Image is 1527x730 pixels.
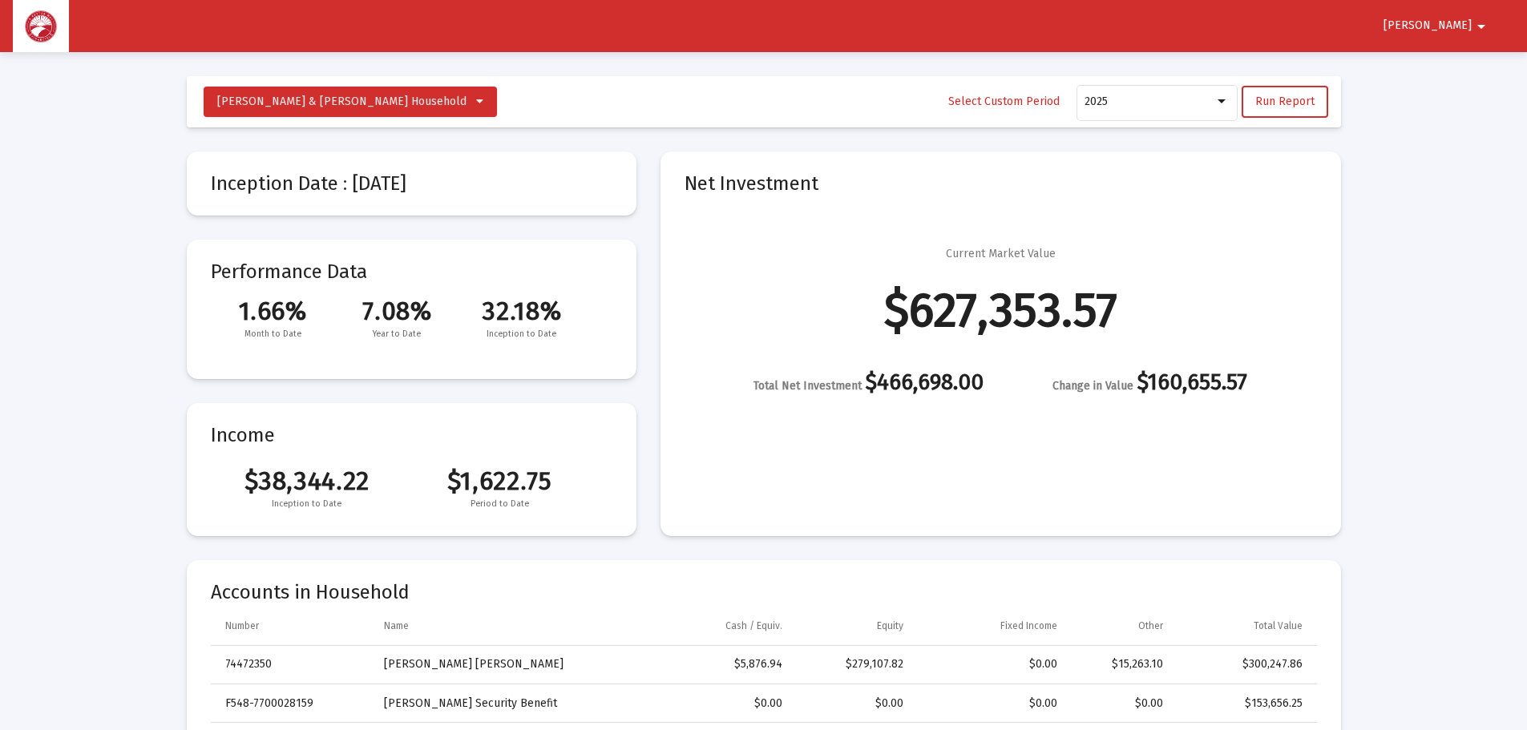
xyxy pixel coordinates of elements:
div: $0.00 [1080,696,1164,712]
mat-card-title: Net Investment [685,175,1317,192]
div: $153,656.25 [1186,696,1302,712]
div: $466,698.00 [753,374,984,394]
td: Column Other [1068,607,1175,645]
td: [PERSON_NAME] Security Benefit [373,684,641,723]
mat-icon: arrow_drop_down [1472,10,1491,42]
div: Other [1138,619,1163,632]
div: Fixed Income [1000,619,1057,632]
span: Inception to Date [211,496,404,512]
div: Name [384,619,409,632]
td: Column Name [373,607,641,645]
div: $627,353.57 [884,302,1117,318]
td: [PERSON_NAME] [PERSON_NAME] [373,646,641,684]
button: [PERSON_NAME] & [PERSON_NAME] Household [204,87,497,117]
span: [PERSON_NAME] & [PERSON_NAME] Household [217,95,467,108]
mat-card-title: Income [211,427,612,443]
span: 1.66% [211,296,335,326]
mat-card-title: Performance Data [211,264,612,342]
mat-card-title: Inception Date : [DATE] [211,175,612,192]
span: Month to Date [211,326,335,342]
td: Column Fixed Income [915,607,1068,645]
td: 74472350 [211,646,374,684]
span: Period to Date [403,496,596,512]
img: Dashboard [25,10,57,42]
div: $279,107.82 [805,656,903,672]
span: Select Custom Period [948,95,1060,108]
div: $0.00 [805,696,903,712]
td: Column Cash / Equiv. [641,607,794,645]
div: $0.00 [652,696,782,712]
td: Column Equity [794,607,914,645]
span: $1,622.75 [403,466,596,496]
div: Number [225,619,259,632]
div: $0.00 [926,696,1057,712]
span: $38,344.22 [211,466,404,496]
span: [PERSON_NAME] [1384,19,1472,33]
td: F548-7700028159 [211,684,374,723]
div: $5,876.94 [652,656,782,672]
div: Equity [877,619,903,632]
span: 7.08% [335,296,459,326]
div: $15,263.10 [1080,656,1164,672]
div: $0.00 [926,656,1057,672]
div: $300,247.86 [1186,656,1302,672]
span: Run Report [1255,95,1315,108]
mat-card-title: Accounts in Household [211,584,1317,600]
span: 2025 [1085,95,1108,108]
span: Total Net Investment [753,379,862,393]
div: $160,655.57 [1052,374,1247,394]
span: 32.18% [459,296,584,326]
div: Cash / Equiv. [725,619,782,632]
span: Year to Date [335,326,459,342]
td: Column Total Value [1174,607,1316,645]
span: Change in Value [1052,379,1133,393]
button: Run Report [1242,86,1328,118]
td: Column Number [211,607,374,645]
div: Current Market Value [946,246,1056,262]
span: Inception to Date [459,326,584,342]
div: Total Value [1254,619,1303,632]
button: [PERSON_NAME] [1364,10,1510,42]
